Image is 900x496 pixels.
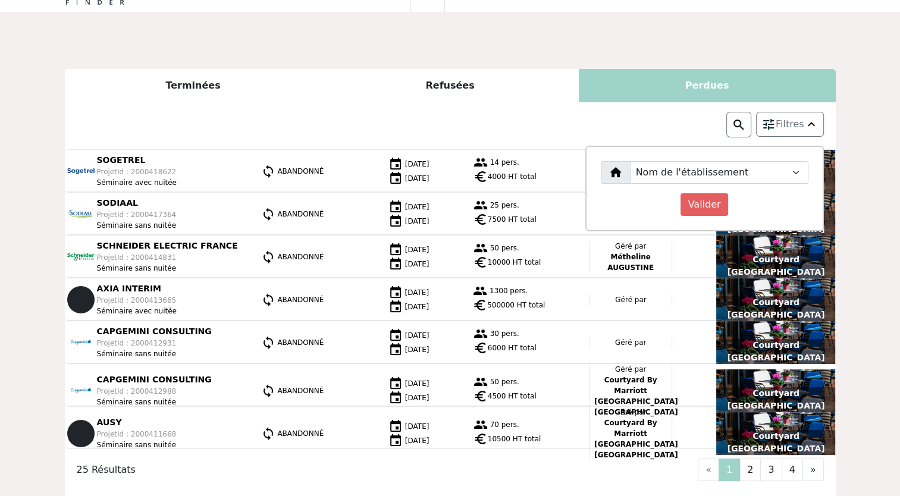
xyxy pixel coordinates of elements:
img: group.png [473,327,488,341]
img: date.png [388,200,403,214]
span: ABANDONNÉ [277,338,324,346]
a: 3 [760,459,782,481]
span: 1300 pers. [490,287,528,295]
p: Séminaire sans nuitée [97,397,212,407]
a: AUSY ProjetId : 2000411668 Séminaire sans nuitée ABANDONNÉ [DATE] [DATE] 70 pers. euro 10500 HT t... [65,407,836,460]
span: [DATE] [405,393,429,401]
p: Géré par [594,294,667,305]
a: AXIA INTERIM ProjetId : 2000413665 Séminaire avec nuitée ABANDONNÉ [DATE] [DATE] 1300 pers. euro ... [65,278,836,321]
span: [DATE] [405,345,429,353]
span: [DATE] [405,379,429,387]
span: [DATE] [405,422,429,430]
span: 6000 HT total [488,343,537,353]
p: CAPGEMINI CONSULTING [97,373,212,386]
img: date.png [388,391,403,405]
a: CAPGEMINI CONSULTING ProjetId : 2000412931 Séminaire sans nuitée ABANDONNÉ [DATE] [DATE] 30 pers.... [65,321,836,364]
span: ABANDONNÉ [277,167,324,175]
img: date.png [388,328,403,343]
img: statut.png [261,293,275,307]
p: Séminaire sans nuitée [97,220,177,231]
img: group.png [473,198,488,212]
a: 1 [719,459,740,481]
a: 4 [782,459,803,481]
p: ProjetId : 2000412931 [97,338,212,349]
p: Courtyard By Marriott [GEOGRAPHIC_DATA] [GEOGRAPHIC_DATA] [594,417,667,460]
span: ABANDONNÉ [277,209,324,218]
img: date.png [388,376,403,391]
p: Séminaire avec nuitée [97,177,177,188]
span: [DATE] [405,259,429,268]
img: setting.png [761,117,776,131]
img: statut.png [261,164,275,178]
span: euro [473,432,488,446]
input: Valider [681,193,729,216]
span: ABANDONNÉ [277,386,324,394]
div: Refusées [322,69,579,102]
img: date.png [388,157,403,171]
p: Séminaire sans nuitée [97,440,177,450]
span: [DATE] [405,174,429,182]
span: 50 pers. [490,378,519,386]
p: AXIA INTERIM [97,282,177,295]
span: [DATE] [404,288,429,296]
img: date.png [388,300,403,314]
span: [DATE] [405,245,429,253]
img: 101412_1.png [67,329,95,356]
span: 4000 HT total [488,171,537,182]
span: ABANDONNÉ [277,429,324,437]
p: Séminaire sans nuitée [97,349,212,359]
span: [DATE] [404,302,429,310]
img: statut.png [261,250,275,264]
p: Géré par [594,241,667,252]
a: SCHNEIDER ELECTRIC FRANCE ProjetId : 2000414831 Séminaire sans nuitée ABANDONNÉ [DATE] [DATE] 50 ... [65,236,836,278]
a: CAPGEMINI CONSULTING ProjetId : 2000412988 Séminaire sans nuitée ABANDONNÉ [DATE] [DATE] 50 pers.... [65,364,836,417]
div: Perdues [579,69,836,102]
img: group.png [473,417,488,432]
img: statut.png [261,335,275,350]
a: 2 [739,459,761,481]
span: 25 pers. [490,201,519,209]
p: SOGETREL [97,154,177,167]
p: ProjetId : 2000413665 [97,295,177,306]
p: ProjetId : 2000412988 [97,386,212,397]
span: euro [473,298,487,312]
img: group.png [473,284,487,298]
div: 25 Résultats [70,463,450,477]
p: CAPGEMINI CONSULTING [97,325,212,338]
p: Géré par [594,407,667,417]
img: date.png [388,285,403,300]
img: date.png [388,257,403,271]
img: statut.png [261,426,275,441]
p: Métheline AUGUSTINE [594,252,667,273]
span: [DATE] [405,216,429,225]
p: Courtyard [GEOGRAPHIC_DATA] [716,430,835,455]
img: date.png [388,419,403,434]
img: 104986_1.jpg [67,200,95,228]
p: Courtyard [GEOGRAPHIC_DATA] [716,339,835,364]
img: date.png [388,214,403,228]
nav: Page navigation [450,459,831,481]
img: statut.png [261,207,275,221]
img: statut.png [261,384,275,398]
span: 30 pers. [490,329,519,338]
img: 101412_1.png [67,377,95,404]
img: 103653_1.jpg [67,243,95,271]
span: » [810,464,816,475]
span: 7500 HT total [488,214,537,225]
span: 10000 HT total [488,257,541,268]
p: ProjetId : 2000411668 [97,429,177,440]
a: SOGETREL ProjetId : 2000418622 Séminaire avec nuitée ABANDONNÉ [DATE] [DATE] 14 pers. euro 4000 H... [65,150,836,193]
img: group.png [473,155,488,169]
p: ProjetId : 2000417364 [97,209,177,220]
span: [DATE] [405,159,429,168]
img: date.png [388,434,403,448]
span: euro [473,212,488,227]
p: Courtyard [GEOGRAPHIC_DATA] [716,387,835,412]
img: etb.png [609,165,623,180]
span: [DATE] [405,202,429,211]
img: group.png [473,241,488,255]
span: [DATE] [405,331,429,339]
span: Filtres [776,117,804,131]
img: search.png [732,118,746,132]
span: 50 pers. [490,244,519,252]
